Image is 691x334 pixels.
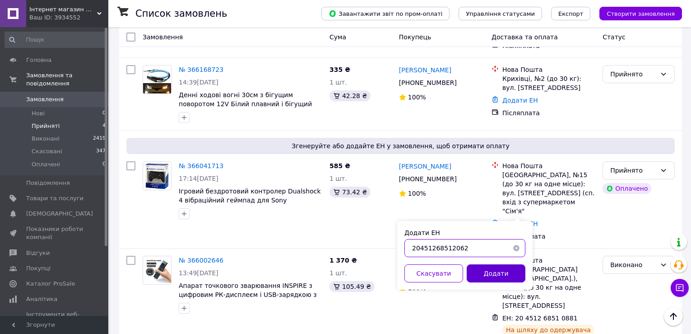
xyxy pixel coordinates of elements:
span: Покупець [399,33,431,41]
div: 105.49 ₴ [329,281,375,292]
input: Пошук [5,32,107,48]
img: Фото товару [143,258,171,283]
span: Оплачені [32,160,60,169]
span: Управління статусами [466,10,535,17]
span: 13:49[DATE] [179,269,218,277]
span: Показники роботи компанії [26,225,83,241]
h1: Список замовлень [135,8,227,19]
button: Додати [467,264,525,282]
img: Фото товару [143,66,171,94]
span: Експорт [558,10,584,17]
div: Оплачено [603,183,651,194]
a: [PERSON_NAME] [399,162,451,171]
span: 0 [102,109,106,118]
span: Головна [26,56,51,64]
div: [GEOGRAPHIC_DATA], №15 (до 30 кг на одне місце): вул. [STREET_ADDRESS] (сп. вхід з супермаркетом ... [502,170,595,216]
div: 73.42 ₴ [329,187,371,198]
button: Завантажити звіт по пром-оплаті [321,7,450,20]
button: Експорт [551,7,591,20]
div: Крихівці, №2 (до 30 кг): вул. [STREET_ADDRESS] [502,74,595,92]
a: Створити замовлення [590,9,682,17]
label: Додати ЕН [404,229,440,236]
span: Замовлення та повідомлення [26,71,108,88]
a: Фото товару [143,161,172,190]
div: Нова Пошта [502,256,595,265]
button: Очистить [507,239,525,257]
span: 2419 [93,135,106,143]
div: Виконано [610,260,656,270]
span: Завантажити звіт по пром-оплаті [329,9,442,18]
span: Виконані [32,135,60,143]
button: Наверх [664,307,683,326]
img: Фото товару [143,162,171,190]
span: 1 шт. [329,79,347,86]
a: [PERSON_NAME] [399,66,451,75]
a: Фото товару [143,65,172,94]
span: Прийняті [32,122,60,130]
div: 42.28 ₴ [329,90,371,101]
span: ЕН: 20 4512 6851 0881 [502,315,578,322]
div: Нова Пошта [502,65,595,74]
a: Денні ходові вогні 30см з бігущим поворотом 12V Білий плавний і бігущий Жовтий, Гнучкий дхо на авто [179,91,312,117]
div: Прийнято [610,165,656,175]
div: [PHONE_NUMBER] [397,76,459,89]
span: Згенеруйте або додайте ЕН у замовлення, щоб отримати оплату [130,141,671,151]
span: Cума [329,33,346,41]
span: [DEMOGRAPHIC_DATA] [26,210,93,218]
a: № 366168723 [179,66,223,73]
span: Створити замовлення [607,10,675,17]
span: 1 шт. [329,175,347,182]
div: Післяплата [502,108,595,118]
span: 335 ₴ [329,66,350,73]
div: Пром-оплата [502,232,595,241]
div: Нова Пошта [502,161,595,170]
span: Інструменти веб-майстра та SEO [26,310,83,327]
a: № 366041713 [179,162,223,169]
a: Додати ЕН [502,220,538,227]
div: Ваш ID: 3934552 [29,14,108,22]
span: Замовлення [143,33,183,41]
span: Нові [32,109,45,118]
span: 17:14[DATE] [179,175,218,182]
span: Статус [603,33,626,41]
span: 100% [408,190,426,197]
span: 14:39[DATE] [179,79,218,86]
button: Скасувати [404,264,463,282]
span: Покупці [26,264,51,273]
div: [PHONE_NUMBER] [397,173,459,185]
a: Додати ЕН [502,97,538,104]
button: Чат з покупцем [671,279,689,297]
span: 1 шт. [329,269,347,277]
span: Товари та послуги [26,194,83,202]
span: Відгуки [26,249,50,257]
span: 1 370 ₴ [329,257,357,264]
div: Прийнято [610,69,656,79]
span: Доставка та оплата [492,33,558,41]
a: Фото товару [143,256,172,285]
span: 0 [102,160,106,169]
button: Створити замовлення [599,7,682,20]
span: Інтернет магазин WOWShop [29,5,97,14]
span: 585 ₴ [329,162,350,169]
a: Ігровий бездротовий контролер Dualshock 4 вібраційний геймпад для Sony PlayStation 4 і ПК [179,188,321,213]
a: Апарат точкового зварювання INSPIRE з цифровим РК-дисплеєм і USB-зарядкою з акумулятором 2200мАч [179,282,317,307]
span: Аналітика [26,295,57,303]
a: № 366002646 [179,257,223,264]
span: 4 [102,122,106,130]
span: 100% [408,94,426,101]
span: Замовлення [26,95,64,103]
button: Управління статусами [459,7,542,20]
span: Каталог ProSale [26,280,75,288]
span: 347 [96,147,106,155]
div: м. [GEOGRAPHIC_DATA] ([GEOGRAPHIC_DATA].), №146 (до 30 кг на одне місце): вул. [STREET_ADDRESS] [502,265,595,310]
span: Повідомлення [26,179,70,187]
span: Скасовані [32,147,62,155]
